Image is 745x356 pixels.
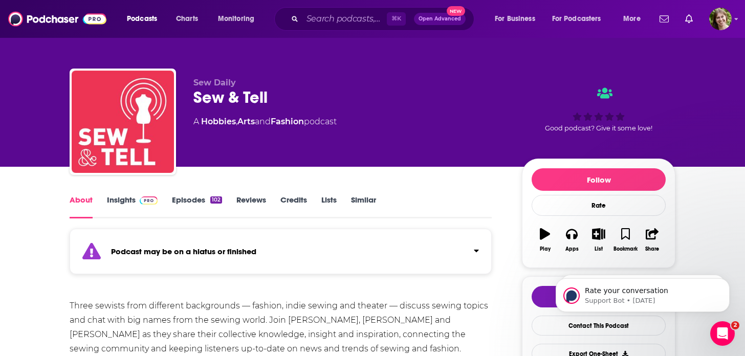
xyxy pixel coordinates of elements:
a: Show notifications dropdown [655,10,673,28]
a: About [70,195,93,218]
a: Reviews [236,195,266,218]
img: Podchaser - Follow, Share and Rate Podcasts [8,9,106,29]
button: Show profile menu [709,8,732,30]
a: Fashion [271,117,304,126]
div: Good podcast? Give it some love! [522,78,675,141]
img: User Profile [709,8,732,30]
button: Follow [532,168,666,191]
div: Bookmark [613,246,638,252]
a: Contact This Podcast [532,316,666,336]
input: Search podcasts, credits, & more... [302,11,387,27]
span: Monitoring [218,12,254,26]
button: List [585,221,612,258]
div: Three sewists from different backgrounds — fashion, indie sewing and theater — discuss sewing top... [70,299,492,356]
a: Show notifications dropdown [681,10,697,28]
a: Similar [351,195,376,218]
span: ⌘ K [387,12,406,26]
button: Share [639,221,666,258]
iframe: Intercom live chat [710,321,735,346]
span: For Business [495,12,535,26]
button: open menu [616,11,653,27]
button: open menu [211,11,268,27]
a: Episodes102 [172,195,222,218]
div: Search podcasts, credits, & more... [284,7,484,31]
div: A podcast [193,116,337,128]
img: Podchaser Pro [140,196,158,205]
span: Good podcast? Give it some love! [545,124,652,132]
span: Charts [176,12,198,26]
span: For Podcasters [552,12,601,26]
div: Share [645,246,659,252]
a: Lists [321,195,337,218]
button: open menu [120,11,170,27]
div: Rate [532,195,666,216]
span: Podcasts [127,12,157,26]
span: Open Advanced [419,16,461,21]
div: 102 [210,196,222,204]
span: More [623,12,641,26]
img: Sew & Tell [72,71,174,173]
span: 2 [731,321,739,329]
button: Play [532,221,558,258]
button: open menu [488,11,548,27]
a: Credits [280,195,307,218]
div: Play [540,246,551,252]
button: tell me why sparkleTell Me Why [532,286,666,307]
section: Click to expand status details [70,235,492,274]
button: Open AdvancedNew [414,13,466,25]
button: open menu [545,11,616,27]
div: List [595,246,603,252]
a: Charts [169,11,204,27]
a: InsightsPodchaser Pro [107,195,158,218]
a: Hobbies [201,117,236,126]
span: , [236,117,237,126]
span: and [255,117,271,126]
span: Sew Daily [193,78,236,87]
span: Logged in as bellagibb [709,8,732,30]
button: Apps [558,221,585,258]
strong: Podcast may be on a hiatus or finished [111,247,256,256]
span: New [447,6,465,16]
iframe: Intercom notifications message [540,257,745,328]
a: Arts [237,117,255,126]
div: Apps [565,246,579,252]
button: Bookmark [612,221,639,258]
